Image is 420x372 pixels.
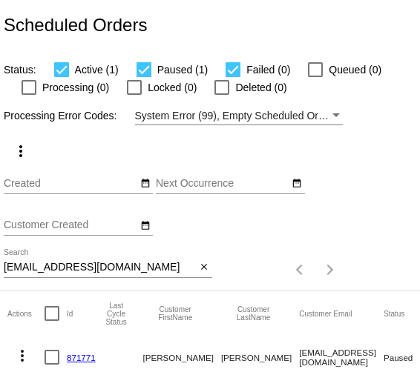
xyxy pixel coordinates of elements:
[67,309,73,318] button: Change sorting for Id
[156,178,289,190] input: Next Occurrence
[235,79,286,96] span: Deleted (0)
[286,255,315,285] button: Previous page
[197,260,212,276] button: Clear
[246,61,290,79] span: Failed (0)
[292,178,302,190] mat-icon: date_range
[143,305,208,322] button: Change sorting for CustomerFirstName
[4,262,197,273] input: Search
[148,79,197,96] span: Locked (0)
[12,142,30,160] mat-icon: more_vert
[4,64,36,76] span: Status:
[384,353,413,362] span: Paused
[4,219,137,231] input: Customer Created
[199,262,209,273] mat-icon: close
[4,178,137,190] input: Created
[140,178,151,190] mat-icon: date_range
[4,15,147,36] h2: Scheduled Orders
[4,110,117,122] span: Processing Error Codes:
[42,79,109,96] span: Processing (0)
[157,61,208,79] span: Paused (1)
[7,291,45,336] mat-header-cell: Actions
[103,302,130,326] button: Change sorting for LastProcessingCycleId
[13,347,31,365] mat-icon: more_vert
[299,309,352,318] button: Change sorting for CustomerEmail
[140,220,151,232] mat-icon: date_range
[384,309,404,318] button: Change sorting for Status
[315,255,345,285] button: Next page
[221,305,286,322] button: Change sorting for CustomerLastName
[329,61,381,79] span: Queued (0)
[75,61,119,79] span: Active (1)
[67,353,96,362] a: 871771
[135,107,344,125] mat-select: Filter by Processing Error Codes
